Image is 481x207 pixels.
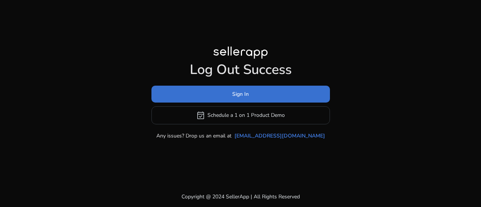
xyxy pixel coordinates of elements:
[151,62,330,78] h1: Log Out Success
[196,111,205,120] span: event_available
[151,106,330,124] button: event_availableSchedule a 1 on 1 Product Demo
[156,132,231,140] p: Any issues? Drop us an email at
[234,132,325,140] a: [EMAIL_ADDRESS][DOMAIN_NAME]
[232,90,249,98] span: Sign In
[151,86,330,103] button: Sign In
